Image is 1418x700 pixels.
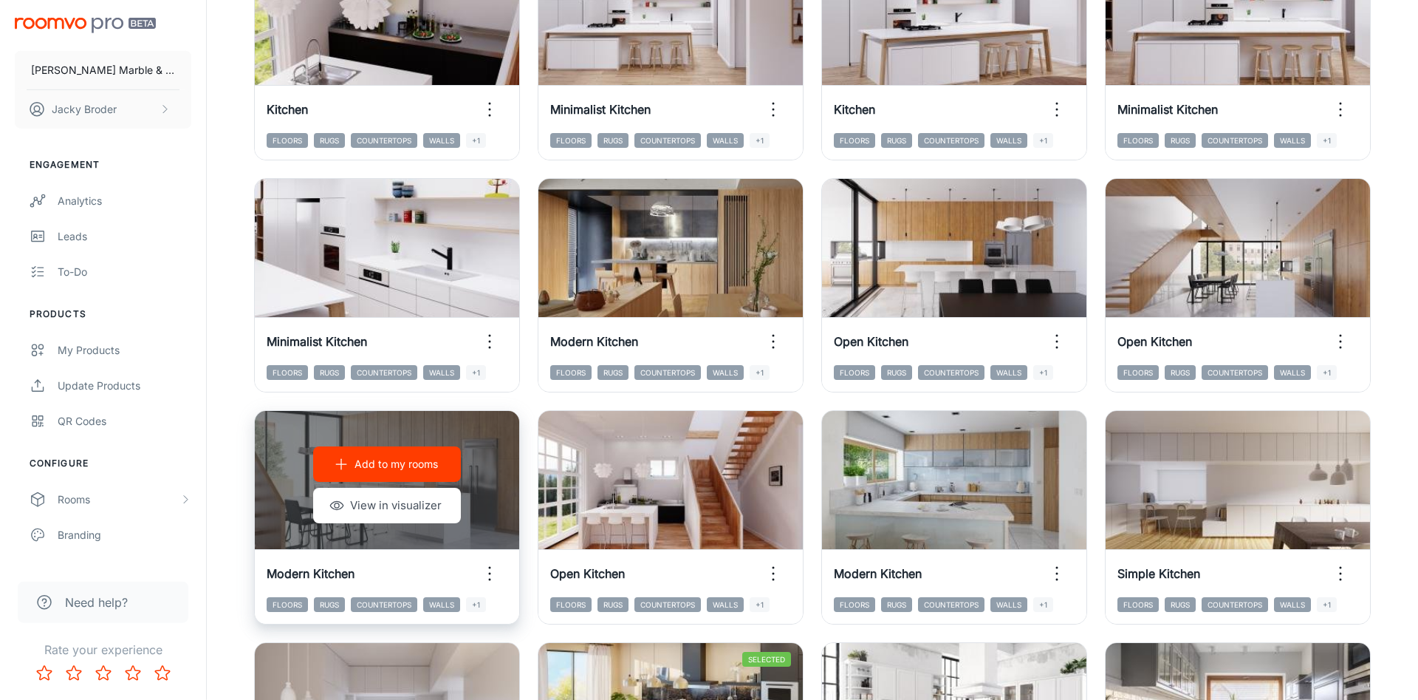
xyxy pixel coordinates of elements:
[354,456,438,472] p: Add to my rooms
[881,365,912,380] span: Rugs
[148,659,177,688] button: Rate 5 star
[550,565,625,582] h6: Open Kitchen
[597,365,628,380] span: Rugs
[634,133,701,148] span: Countertops
[351,597,417,612] span: Countertops
[750,365,770,380] span: +1
[834,133,875,148] span: Floors
[1274,133,1311,148] span: Walls
[15,90,191,129] button: Jacky Broder
[267,597,308,612] span: Floors
[58,527,191,543] div: Branding
[267,333,367,350] h6: Minimalist Kitchen
[918,365,984,380] span: Countertops
[1117,133,1159,148] span: Floors
[15,51,191,89] button: [PERSON_NAME] Marble & Stone
[1033,365,1053,380] span: +1
[423,597,460,612] span: Walls
[881,133,912,148] span: Rugs
[423,133,460,148] span: Walls
[707,365,744,380] span: Walls
[1202,365,1268,380] span: Countertops
[466,133,486,148] span: +1
[58,193,191,209] div: Analytics
[267,133,308,148] span: Floors
[1117,365,1159,380] span: Floors
[59,659,89,688] button: Rate 2 star
[834,101,875,118] h6: Kitchen
[918,133,984,148] span: Countertops
[1317,133,1337,148] span: +1
[89,659,118,688] button: Rate 3 star
[58,228,191,245] div: Leads
[550,365,592,380] span: Floors
[550,133,592,148] span: Floors
[1274,597,1311,612] span: Walls
[314,365,345,380] span: Rugs
[1033,597,1053,612] span: +1
[834,365,875,380] span: Floors
[30,659,59,688] button: Rate 1 star
[742,652,791,667] span: Selected
[597,597,628,612] span: Rugs
[313,446,461,482] button: Add to my rooms
[423,365,460,380] span: Walls
[834,333,908,350] h6: Open Kitchen
[1117,565,1200,582] h6: Simple Kitchen
[750,597,770,612] span: +1
[466,365,486,380] span: +1
[750,133,770,148] span: +1
[267,101,308,118] h6: Kitchen
[1117,597,1159,612] span: Floors
[15,18,156,33] img: Roomvo PRO Beta
[58,492,179,508] div: Rooms
[1165,133,1196,148] span: Rugs
[1165,365,1196,380] span: Rugs
[550,101,651,118] h6: Minimalist Kitchen
[1317,597,1337,612] span: +1
[267,365,308,380] span: Floors
[834,565,922,582] h6: Modern Kitchen
[65,594,128,611] span: Need help?
[1117,333,1192,350] h6: Open Kitchen
[990,365,1027,380] span: Walls
[52,101,117,118] p: Jacky Broder
[597,133,628,148] span: Rugs
[881,597,912,612] span: Rugs
[58,264,191,280] div: To-do
[267,565,354,582] h6: Modern Kitchen
[351,365,417,380] span: Countertops
[314,133,345,148] span: Rugs
[1202,597,1268,612] span: Countertops
[1274,365,1311,380] span: Walls
[990,133,1027,148] span: Walls
[58,342,191,359] div: My Products
[918,597,984,612] span: Countertops
[634,597,701,612] span: Countertops
[1033,133,1053,148] span: +1
[58,413,191,429] div: QR Codes
[313,488,461,523] button: View in visualizer
[1317,365,1337,380] span: +1
[707,597,744,612] span: Walls
[550,597,592,612] span: Floors
[118,659,148,688] button: Rate 4 star
[634,365,701,380] span: Countertops
[31,62,175,78] p: [PERSON_NAME] Marble & Stone
[707,133,744,148] span: Walls
[1202,133,1268,148] span: Countertops
[12,641,194,659] p: Rate your experience
[58,378,191,394] div: Update Products
[990,597,1027,612] span: Walls
[1117,101,1218,118] h6: Minimalist Kitchen
[550,333,638,350] h6: Modern Kitchen
[314,597,345,612] span: Rugs
[466,597,486,612] span: +1
[834,597,875,612] span: Floors
[351,133,417,148] span: Countertops
[58,563,191,579] div: Texts
[1165,597,1196,612] span: Rugs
